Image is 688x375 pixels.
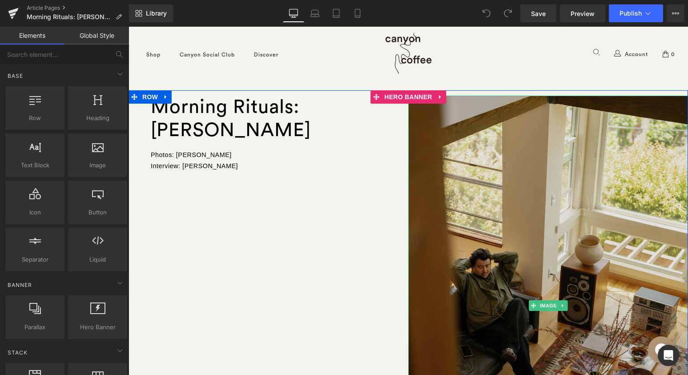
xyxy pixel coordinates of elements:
[306,64,318,77] a: Expand / Collapse
[8,161,62,170] span: Text Block
[8,255,62,264] span: Separator
[571,9,595,18] span: Preview
[125,18,150,38] a: Discover
[8,113,62,123] span: Row
[7,281,33,289] span: Banner
[609,4,663,22] button: Publish
[620,10,642,17] span: Publish
[531,9,546,18] span: Save
[71,208,125,217] span: Button
[7,72,24,80] span: Base
[71,323,125,332] span: Hero Banner
[64,27,129,44] a: Global Style
[528,19,559,36] a: 0
[71,113,125,123] span: Heading
[32,64,43,77] a: Expand / Collapse
[27,13,112,20] span: Morning Rituals: [PERSON_NAME]
[499,4,517,22] button: Redo
[7,348,28,357] span: Stack
[129,4,173,22] a: New Library
[494,20,522,36] span: Account
[22,134,276,145] p: Interview: [PERSON_NAME]
[658,345,679,366] div: Open Intercom Messenger
[253,64,306,77] span: Hero Banner
[12,64,32,77] span: Row
[560,4,605,22] a: Preview
[485,19,522,36] a: Account
[22,123,276,134] p: Photos: [PERSON_NAME]
[347,4,368,22] a: Mobile
[27,4,129,12] a: Article Pages
[51,18,106,38] a: Canyon Social Club
[410,274,430,284] span: Image
[18,18,32,38] a: Shop
[146,9,167,17] span: Library
[283,4,304,22] a: Desktop
[667,4,684,22] button: More
[326,4,347,22] a: Tablet
[478,4,495,22] button: Undo
[8,208,62,217] span: Icon
[71,255,125,264] span: Liquid
[257,6,303,47] img: Canyon Coffee
[71,161,125,170] span: Image
[430,274,439,284] a: Expand / Collapse
[304,4,326,22] a: Laptop
[540,19,548,36] span: 0
[8,323,62,332] span: Parallax
[515,306,551,339] iframe: Gorgias live chat messenger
